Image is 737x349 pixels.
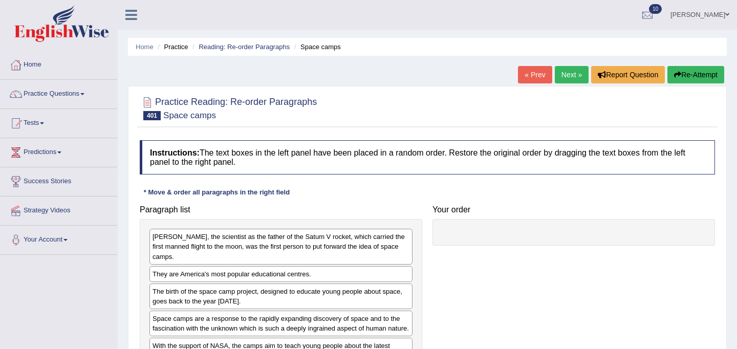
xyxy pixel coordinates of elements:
[1,80,117,105] a: Practice Questions
[292,42,341,52] li: Space camps
[150,148,200,157] b: Instructions:
[140,187,294,197] div: * Move & order all paragraphs in the right field
[149,266,413,282] div: They are America's most popular educational centres.
[143,111,161,120] span: 401
[1,167,117,193] a: Success Stories
[1,109,117,135] a: Tests
[149,229,413,264] div: [PERSON_NAME], the scientist as the father of the Satum V rocket, which carried the first manned ...
[1,197,117,222] a: Strategy Videos
[1,138,117,164] a: Predictions
[518,66,552,83] a: « Prev
[163,111,216,120] small: Space camps
[1,226,117,251] a: Your Account
[155,42,188,52] li: Practice
[136,43,154,51] a: Home
[140,95,317,120] h2: Practice Reading: Re-order Paragraphs
[140,140,715,174] h4: The text boxes in the left panel have been placed in a random order. Restore the original order b...
[1,51,117,76] a: Home
[149,311,413,336] div: Space camps are a response to the rapidly expanding discovery of space and to the fascination wit...
[555,66,589,83] a: Next »
[649,4,662,14] span: 10
[199,43,290,51] a: Reading: Re-order Paragraphs
[149,283,413,309] div: The birth of the space camp project, designed to educate young people about space, goes back to t...
[591,66,665,83] button: Report Question
[140,205,422,214] h4: Paragraph list
[432,205,715,214] h4: Your order
[667,66,724,83] button: Re-Attempt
